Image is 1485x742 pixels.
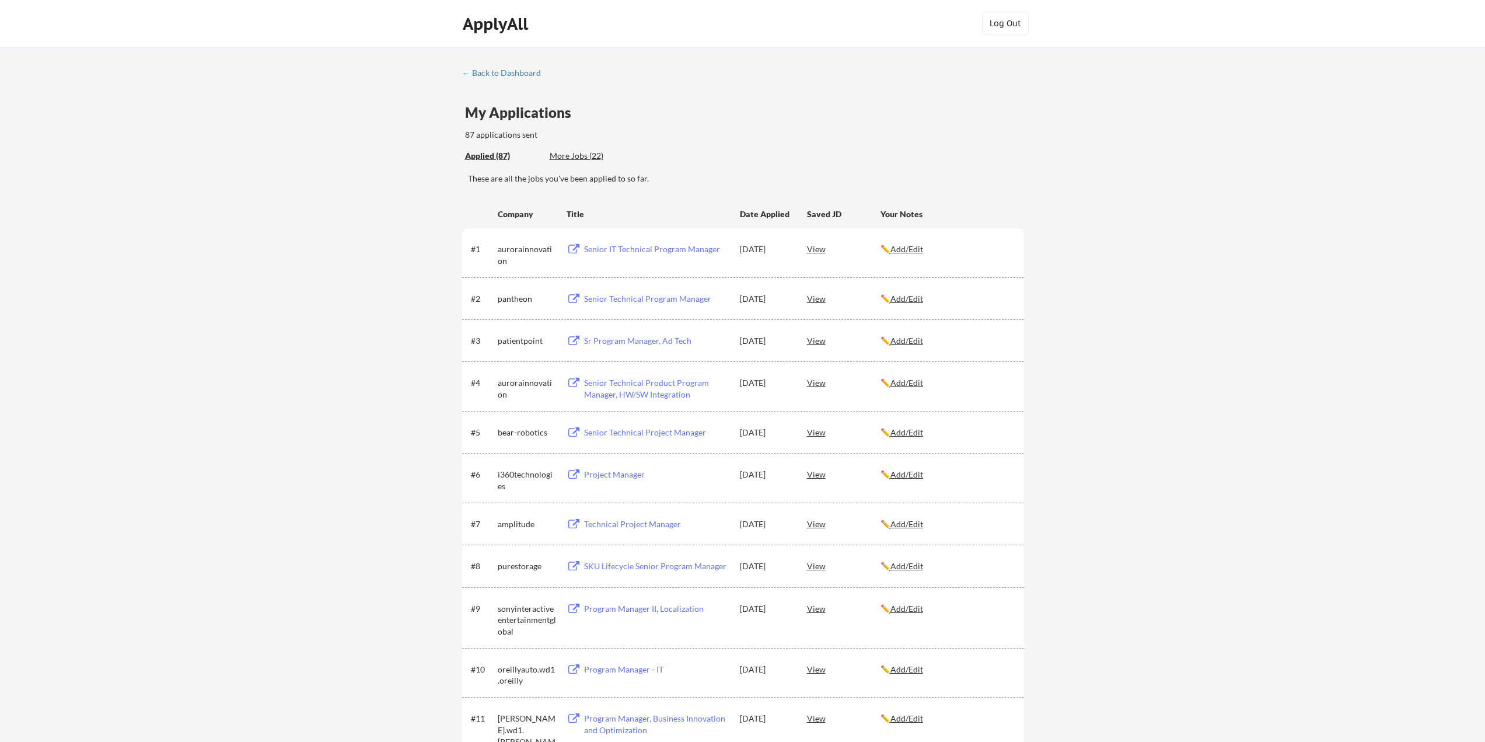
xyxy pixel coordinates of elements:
[471,603,494,615] div: #9
[740,518,791,530] div: [DATE]
[740,469,791,480] div: [DATE]
[498,603,556,638] div: sonyinteractiveentertainmentglobal
[471,713,494,724] div: #11
[471,664,494,675] div: #10
[584,335,729,347] div: Sr Program Manager, Ad Tech
[880,377,1014,389] div: ✏️
[740,427,791,438] div: [DATE]
[880,664,1014,675] div: ✏️
[880,469,1014,480] div: ✏️
[880,603,1014,615] div: ✏️
[498,293,556,305] div: pantheon
[471,469,494,480] div: #6
[468,173,1024,184] div: These are all the jobs you've been applied to so far.
[807,203,880,224] div: Saved JD
[880,518,1014,530] div: ✏️
[471,243,494,255] div: #1
[890,469,923,479] u: Add/Edit
[498,243,556,266] div: aurorainnovation
[465,129,691,141] div: 87 applications sent
[550,150,635,162] div: More Jobs (22)
[807,372,880,393] div: View
[471,518,494,530] div: #7
[807,464,880,485] div: View
[584,518,729,530] div: Technical Project Manager
[890,561,923,571] u: Add/Edit
[740,208,791,220] div: Date Applied
[807,421,880,443] div: View
[498,377,556,400] div: aurorainnovation
[471,293,494,305] div: #2
[890,294,923,304] u: Add/Edit
[890,604,923,614] u: Add/Edit
[584,427,729,438] div: Senior Technical Project Manager
[890,713,923,723] u: Add/Edit
[807,238,880,259] div: View
[584,603,729,615] div: Program Manager II, Localization
[807,598,880,619] div: View
[740,377,791,389] div: [DATE]
[880,243,1014,255] div: ✏️
[498,208,556,220] div: Company
[584,469,729,480] div: Project Manager
[807,330,880,351] div: View
[880,427,1014,438] div: ✏️
[740,293,791,305] div: [DATE]
[890,664,923,674] u: Add/Edit
[890,427,923,437] u: Add/Edit
[584,664,729,675] div: Program Manager - IT
[462,68,550,80] a: ← Back to Dashboard
[550,150,635,162] div: These are job applications we think you'd be a good fit for, but couldn't apply you to automatica...
[465,106,581,120] div: My Applications
[880,713,1014,724] div: ✏️
[584,560,729,572] div: SKU Lifecycle Senior Program Manager
[890,336,923,346] u: Add/Edit
[807,513,880,534] div: View
[465,150,541,162] div: Applied (87)
[890,244,923,254] u: Add/Edit
[807,288,880,309] div: View
[807,708,880,729] div: View
[880,335,1014,347] div: ✏️
[498,518,556,530] div: amplitude
[498,427,556,438] div: bear-robotics
[471,560,494,572] div: #8
[567,208,729,220] div: Title
[880,560,1014,572] div: ✏️
[890,378,923,388] u: Add/Edit
[890,519,923,529] u: Add/Edit
[740,664,791,675] div: [DATE]
[584,713,729,736] div: Program Manager, Business Innovation and Optimization
[471,427,494,438] div: #5
[498,335,556,347] div: patientpoint
[584,293,729,305] div: Senior Technical Program Manager
[740,560,791,572] div: [DATE]
[465,150,541,162] div: These are all the jobs you've been applied to so far.
[982,12,1029,35] button: Log Out
[498,560,556,572] div: purestorage
[740,713,791,724] div: [DATE]
[471,377,494,389] div: #4
[880,293,1014,305] div: ✏️
[807,659,880,680] div: View
[584,377,729,400] div: Senior Technical Product Program Manager, HW/SW Integration
[471,335,494,347] div: #3
[740,335,791,347] div: [DATE]
[463,14,532,34] div: ApplyAll
[498,469,556,492] div: i360technologies
[740,603,791,615] div: [DATE]
[807,555,880,576] div: View
[498,664,556,687] div: oreillyauto.wd1.oreilly
[880,208,1014,220] div: Your Notes
[462,69,550,77] div: ← Back to Dashboard
[584,243,729,255] div: Senior IT Technical Program Manager
[740,243,791,255] div: [DATE]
